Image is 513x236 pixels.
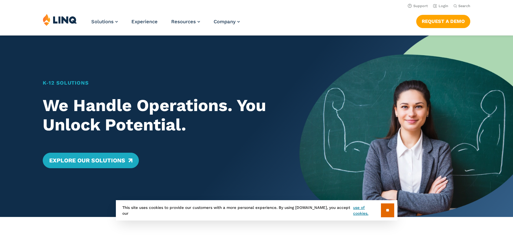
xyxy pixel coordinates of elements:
[433,4,448,8] a: Login
[299,36,513,217] img: Home Banner
[171,19,200,25] a: Resources
[91,19,118,25] a: Solutions
[458,4,470,8] span: Search
[116,200,397,221] div: This site uses cookies to provide our customers with a more personal experience. By using [DOMAIN...
[43,96,278,135] h2: We Handle Operations. You Unlock Potential.
[91,19,114,25] span: Solutions
[43,14,77,26] img: LINQ | K‑12 Software
[43,79,278,87] h1: K‑12 Solutions
[171,19,196,25] span: Resources
[353,205,381,216] a: use of cookies.
[214,19,236,25] span: Company
[416,15,470,28] a: Request a Demo
[416,14,470,28] nav: Button Navigation
[43,153,139,168] a: Explore Our Solutions
[453,4,470,8] button: Open Search Bar
[408,4,428,8] a: Support
[131,19,158,25] a: Experience
[214,19,240,25] a: Company
[91,14,240,35] nav: Primary Navigation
